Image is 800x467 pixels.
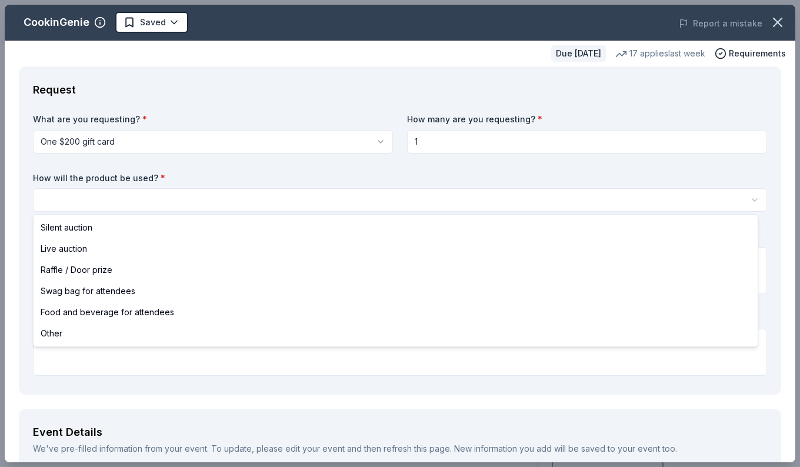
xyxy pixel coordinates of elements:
span: Live auction [41,242,87,256]
span: Silent auction [41,221,92,235]
span: Aviator [DATE] [179,14,236,28]
span: Food and beverage for attendees [41,305,174,319]
span: Other [41,326,62,341]
span: Raffle / Door prize [41,263,112,277]
span: Swag bag for attendees [41,284,135,298]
